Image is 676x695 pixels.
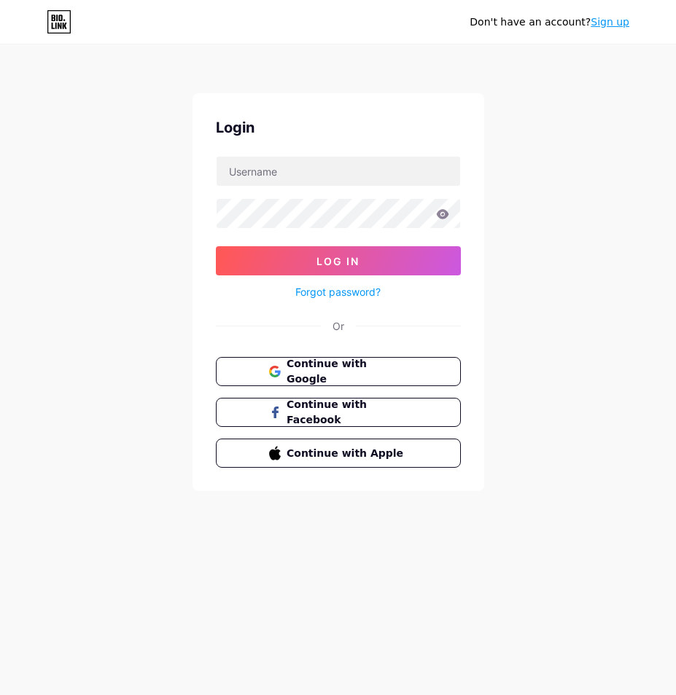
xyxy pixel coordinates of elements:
[287,446,407,461] span: Continue with Apple
[216,398,461,427] button: Continue with Facebook
[216,117,461,138] div: Login
[333,318,344,334] div: Or
[287,356,407,387] span: Continue with Google
[591,16,629,28] a: Sign up
[295,284,381,299] a: Forgot password?
[470,15,629,30] div: Don't have an account?
[217,157,460,186] input: Username
[287,397,407,428] span: Continue with Facebook
[216,246,461,275] button: Log In
[216,439,461,468] button: Continue with Apple
[216,357,461,386] button: Continue with Google
[316,255,360,267] span: Log In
